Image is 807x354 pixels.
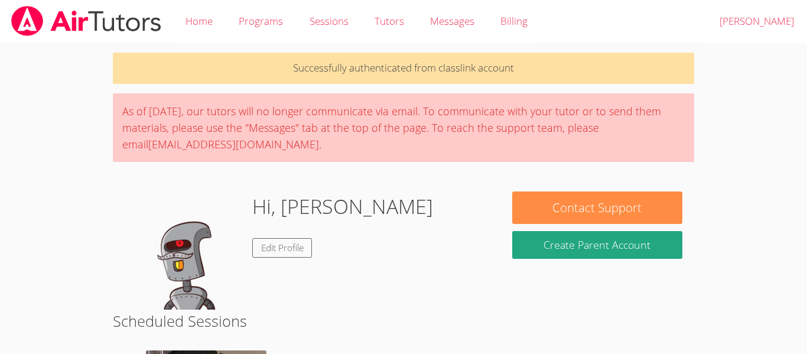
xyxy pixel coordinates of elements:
div: As of [DATE], our tutors will no longer communicate via email. To communicate with your tutor or ... [113,93,694,162]
p: Successfully authenticated from classlink account [113,53,694,84]
span: Messages [430,14,474,28]
button: Contact Support [512,191,682,224]
h2: Scheduled Sessions [113,310,694,332]
button: Create Parent Account [512,231,682,259]
img: default.png [125,191,243,310]
img: airtutors_banner-c4298cdbf04f3fff15de1276eac7730deb9818008684d7c2e4769d2f7ddbe033.png [10,6,162,36]
a: Edit Profile [252,238,313,258]
h1: Hi, [PERSON_NAME] [252,191,433,222]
